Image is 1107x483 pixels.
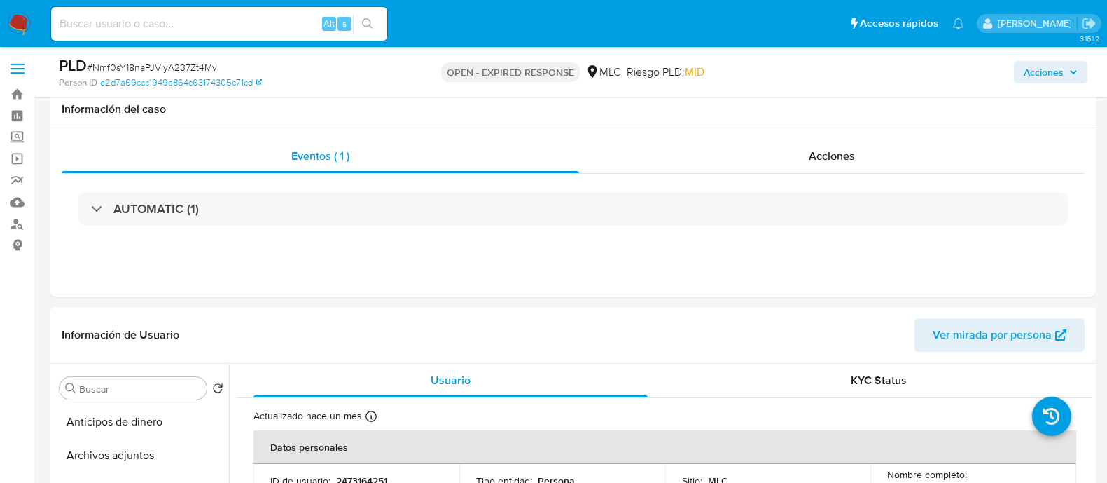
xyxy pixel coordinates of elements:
div: AUTOMATIC (1) [78,193,1068,225]
span: MID [685,64,704,80]
button: Anticipos de dinero [54,405,229,439]
input: Buscar usuario o caso... [51,15,387,33]
p: Nombre completo : [887,468,967,481]
button: search-icon [353,14,382,34]
span: Acciones [1024,61,1064,83]
span: Alt [323,17,335,30]
button: Archivos adjuntos [54,439,229,472]
span: Eventos ( 1 ) [291,148,349,164]
p: Actualizado hace un mes [253,409,362,423]
span: s [342,17,347,30]
span: Riesgo PLD: [627,64,704,80]
span: Ver mirada por persona [933,318,1052,352]
button: Buscar [65,383,76,394]
b: Person ID [59,76,97,89]
a: Notificaciones [952,18,964,29]
div: MLC [585,64,621,80]
a: Salir [1082,16,1096,31]
a: e2d7a69ccc1949a864c63174305c71cd [100,76,262,89]
button: Ver mirada por persona [914,318,1085,352]
span: Accesos rápidos [860,16,938,31]
b: PLD [59,54,87,76]
span: KYC Status [851,372,907,388]
p: pablo.ruidiaz@mercadolibre.com [998,17,1077,30]
h1: Información del caso [62,102,1085,116]
span: Acciones [809,148,855,164]
th: Datos personales [253,430,1076,464]
span: Usuario [431,372,471,388]
button: Acciones [1014,61,1087,83]
h3: AUTOMATIC (1) [113,201,199,217]
input: Buscar [79,383,201,395]
button: Volver al orden por defecto [212,383,223,398]
span: # Nmf0sY18naPJVIyA237Zt4Mv [87,60,217,74]
h1: Información de Usuario [62,328,179,342]
p: OPEN - EXPIRED RESPONSE [441,62,580,82]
